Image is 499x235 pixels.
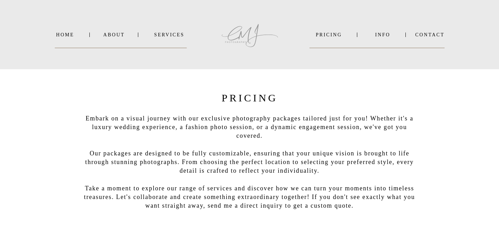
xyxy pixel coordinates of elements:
[55,32,76,37] a: Home
[79,114,420,203] p: Embark on a visual journey with our exclusive photography packages tailored just for you! Whether...
[103,32,124,37] a: About
[309,32,348,37] a: PRICING
[207,90,293,102] h2: PRICING
[152,32,187,37] a: SERVICES
[415,32,445,37] a: Contact
[366,32,400,37] a: INFO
